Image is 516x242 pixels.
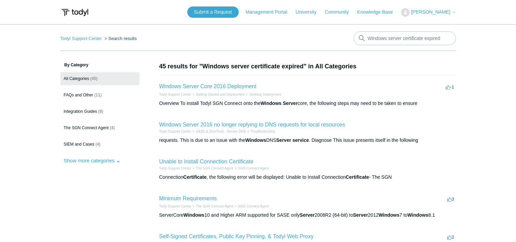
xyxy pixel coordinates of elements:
[191,129,246,134] li: SASE & ZeroTrust - Secure DNS
[159,83,256,89] a: Windows Server Core 2016 Deployment
[187,6,239,18] a: Submit a Request
[196,166,233,170] a: The SGN Connect Agent
[159,122,345,127] a: Windows Server 2016 no longer replying to DNS requests for local resources
[64,109,97,114] span: Integration Guides
[60,62,139,68] h3: By Category
[276,137,291,143] em: Server
[196,93,245,96] a: Getting Started and Deployment
[159,174,456,181] div: Connection , the following error will be displayed: Unable to Install Connection - The SGN
[60,72,139,85] a: All Categories (45)
[246,129,275,134] li: Troubleshooting
[159,166,191,171] li: Todyl Support Center
[159,166,191,170] a: Todyl Support Center
[159,93,191,96] a: Todyl Support Center
[90,76,98,81] span: (45)
[233,204,269,209] li: SGN Connect Agent
[95,142,101,147] span: (4)
[159,204,191,209] li: Todyl Support Center
[103,36,137,41] li: Search results
[354,31,456,45] input: Search
[447,234,454,240] span: 2
[191,204,233,209] li: The SGN Connect Agent
[159,100,456,107] div: Overview To install Todyl SGN Connect onto the core, the following steps may need to be taken to ...
[411,9,450,15] span: [PERSON_NAME]
[159,196,217,201] a: Minimum Requirements
[379,212,399,218] em: Windows
[64,142,94,147] span: SIEM and Cases
[401,8,456,17] button: [PERSON_NAME]
[245,137,266,143] em: Windows
[98,109,103,114] span: (8)
[283,100,298,106] em: Server
[60,36,102,41] a: Todyl Support Center
[261,100,281,106] em: Windows
[64,93,93,97] span: FAQs and Other
[60,138,139,151] a: SIEM and Cases (4)
[159,62,456,71] h1: 45 results for "Windows server certificate expired" in All Categories
[447,197,454,202] span: 3
[446,84,454,90] span: -1
[196,130,246,133] a: SASE & ZeroTrust - Secure DNS
[353,212,368,218] em: Server
[64,76,89,81] span: All Categories
[196,204,233,208] a: The SGN Connect Agent
[183,174,206,180] em: Certificate
[238,166,269,170] a: SGN Connect Agent
[357,9,400,16] a: Knowledge Base
[159,159,254,164] a: Unable to Install Connection Certificate
[159,129,191,134] li: Todyl Support Center
[300,212,315,218] em: Server
[246,9,294,16] a: Management Portal
[60,6,89,19] img: Todyl Support Center Help Center home page
[64,125,109,130] span: The SGN Connect Agent
[346,174,369,180] em: Certificate
[94,93,102,97] span: (11)
[60,36,103,41] li: Todyl Support Center
[233,166,269,171] li: SGN Connect Agent
[245,92,281,97] li: Desktop Deployment
[60,105,139,118] a: Integration Guides (8)
[183,212,204,218] em: Windows
[159,233,314,239] a: Self-Signed Certificates, Public Key Pinning, & Todyl Web Proxy
[159,137,456,144] div: requests. This is due to an issue with the DNS . Diagnose This issue presents itself in the follo...
[159,130,191,133] a: Todyl Support Center
[325,9,356,16] a: Community
[295,9,323,16] a: University
[60,121,139,134] a: The SGN Connect Agent (4)
[293,137,309,143] em: service
[60,89,139,102] a: FAQs and Other (11)
[191,92,245,97] li: Getting Started and Deployment
[159,212,456,219] div: ServerCore 10 and Higher ARM supported for SASE only 2008R2 (64-bit) to 2012 7 to 8.1
[238,204,269,208] a: SGN Connect Agent
[159,204,191,208] a: Todyl Support Center
[159,92,191,97] li: Todyl Support Center
[110,125,115,130] span: (4)
[191,166,233,171] li: The SGN Connect Agent
[249,93,281,96] a: Desktop Deployment
[408,212,428,218] em: Windows
[60,154,124,167] button: Show more categories
[250,130,275,133] a: Troubleshooting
